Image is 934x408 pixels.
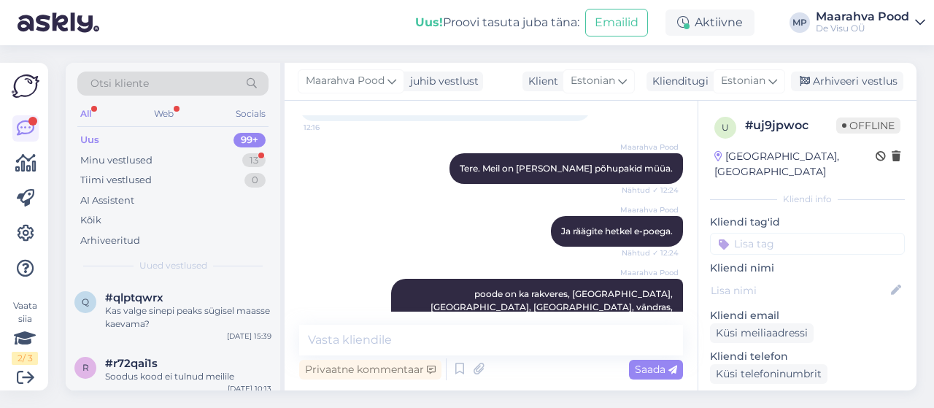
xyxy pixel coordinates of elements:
input: Lisa nimi [711,282,888,299]
input: Lisa tag [710,233,905,255]
span: q [82,296,89,307]
div: Soodus kood ei tulnud meilile [105,370,271,383]
div: Kliendi info [710,193,905,206]
div: De Visu OÜ [816,23,909,34]
p: Klienditeekond [710,390,905,405]
span: r [82,362,89,373]
span: Maarahva Pood [620,142,679,153]
div: Klient [522,74,558,89]
div: 0 [244,173,266,188]
div: Socials [233,104,269,123]
span: Maarahva Pood [306,73,385,89]
div: # uj9jpwoc [745,117,836,134]
span: u [722,122,729,133]
div: Vaata siia [12,299,38,365]
div: 13 [242,153,266,168]
span: Estonian [571,73,615,89]
span: Uued vestlused [139,259,207,272]
div: Arhiveeritud [80,234,140,248]
span: Tere. Meil on [PERSON_NAME] põhupakid müüa. [460,163,673,174]
b: Uus! [415,15,443,29]
div: Kas valge sinepi peaks sügisel maasse kaevama? [105,304,271,331]
div: Tiimi vestlused [80,173,152,188]
div: Klienditugi [647,74,709,89]
div: Proovi tasuta juba täna: [415,14,579,31]
div: Maarahva Pood [816,11,909,23]
span: poode on ka rakveres, [GEOGRAPHIC_DATA], [GEOGRAPHIC_DATA], [GEOGRAPHIC_DATA], vändras, [GEOGRAPH... [431,288,675,326]
span: Otsi kliente [90,76,149,91]
span: Maarahva Pood [620,204,679,215]
div: Web [151,104,177,123]
div: Minu vestlused [80,153,153,168]
div: Kõik [80,213,101,228]
div: Aktiivne [665,9,754,36]
a: Maarahva PoodDe Visu OÜ [816,11,925,34]
span: 12:16 [304,122,358,133]
div: Küsi meiliaadressi [710,323,814,343]
span: Ja räägite hetkel e-poega. [561,226,673,236]
p: Kliendi email [710,308,905,323]
button: Emailid [585,9,648,36]
div: 2 / 3 [12,352,38,365]
span: Estonian [721,73,765,89]
p: Kliendi tag'id [710,215,905,230]
div: Arhiveeri vestlus [791,72,903,91]
div: All [77,104,94,123]
span: #r72qai1s [105,357,158,370]
div: [DATE] 10:13 [228,383,271,394]
div: [GEOGRAPHIC_DATA], [GEOGRAPHIC_DATA] [714,149,876,180]
div: 99+ [233,133,266,147]
span: #qlptqwrx [105,291,163,304]
div: juhib vestlust [404,74,479,89]
div: AI Assistent [80,193,134,208]
div: Uus [80,133,99,147]
span: Nähtud ✓ 12:24 [622,185,679,196]
div: MP [790,12,810,33]
img: Askly Logo [12,74,39,98]
div: Privaatne kommentaar [299,360,441,380]
p: Kliendi nimi [710,261,905,276]
div: [DATE] 15:39 [227,331,271,342]
span: Maarahva Pood [620,267,679,278]
span: Offline [836,118,900,134]
p: Kliendi telefon [710,349,905,364]
span: Nähtud ✓ 12:24 [622,247,679,258]
div: Küsi telefoninumbrit [710,364,827,384]
span: Saada [635,363,677,376]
